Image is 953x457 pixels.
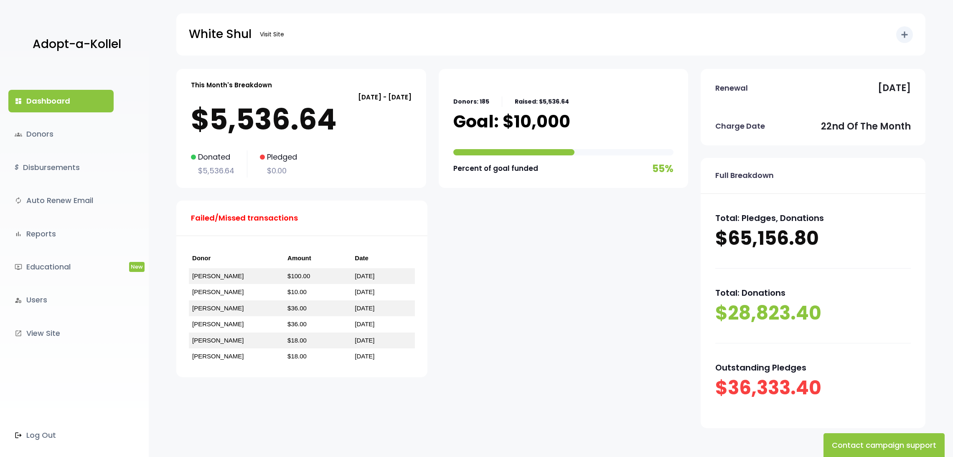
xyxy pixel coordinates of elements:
[287,320,307,328] a: $36.00
[515,96,569,107] p: Raised: $5,536.64
[351,249,415,268] th: Date
[715,211,911,226] p: Total: Pledges, Donations
[355,337,374,344] a: [DATE]
[715,81,748,95] p: Renewal
[191,164,234,178] p: $5,536.64
[453,111,570,132] p: Goal: $10,000
[8,256,114,278] a: ondemand_videoEducationalNew
[715,375,911,401] p: $36,333.40
[15,263,22,271] i: ondemand_video
[15,131,22,138] span: groups
[715,300,911,326] p: $28,823.40
[355,272,374,279] a: [DATE]
[191,79,272,91] p: This Month's Breakdown
[715,285,911,300] p: Total: Donations
[8,223,114,245] a: bar_chartReports
[8,424,114,447] a: Log Out
[355,305,374,312] a: [DATE]
[8,123,114,145] a: groupsDonors
[192,305,244,312] a: [PERSON_NAME]
[715,226,911,251] p: $65,156.80
[453,96,489,107] p: Donors: 185
[287,337,307,344] a: $18.00
[355,288,374,295] a: [DATE]
[823,433,945,457] button: Contact campaign support
[28,24,121,65] a: Adopt-a-Kollel
[287,353,307,360] a: $18.00
[8,189,114,212] a: autorenewAuto Renew Email
[192,272,244,279] a: [PERSON_NAME]
[192,353,244,360] a: [PERSON_NAME]
[715,360,911,375] p: Outstanding Pledges
[192,337,244,344] a: [PERSON_NAME]
[260,150,297,164] p: Pledged
[8,322,114,345] a: launchView Site
[8,90,114,112] a: dashboardDashboard
[900,30,910,40] i: add
[287,272,310,279] a: $100.00
[192,288,244,295] a: [PERSON_NAME]
[652,160,673,178] p: 55%
[896,26,913,43] button: add
[15,197,22,204] i: autorenew
[287,305,307,312] a: $36.00
[15,230,22,238] i: bar_chart
[15,297,22,304] i: manage_accounts
[355,320,374,328] a: [DATE]
[453,162,538,175] p: Percent of goal funded
[189,24,252,45] p: White Shul
[8,156,114,179] a: $Disbursements
[191,211,298,225] p: Failed/Missed transactions
[715,119,765,133] p: Charge Date
[15,330,22,337] i: launch
[192,320,244,328] a: [PERSON_NAME]
[260,164,297,178] p: $0.00
[256,26,288,43] a: Visit Site
[878,80,911,96] p: [DATE]
[15,97,22,105] i: dashboard
[189,249,284,268] th: Donor
[191,150,234,164] p: Donated
[129,262,145,272] span: New
[821,118,911,135] p: 22nd of the month
[355,353,374,360] a: [DATE]
[715,169,774,182] p: Full Breakdown
[284,249,351,268] th: Amount
[15,162,19,174] i: $
[287,288,307,295] a: $10.00
[191,91,412,103] p: [DATE] - [DATE]
[8,289,114,311] a: manage_accountsUsers
[191,103,412,136] p: $5,536.64
[33,34,121,55] p: Adopt-a-Kollel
